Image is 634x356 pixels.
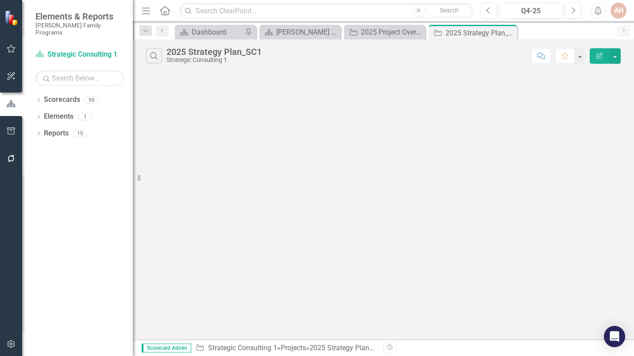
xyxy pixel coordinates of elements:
a: Projects [281,344,306,352]
span: Search [440,7,459,14]
span: Elements & Reports [35,11,124,22]
div: [PERSON_NAME] Overview [276,27,338,38]
div: Q4-25 [503,6,560,16]
img: ClearPoint Strategy [4,10,20,26]
button: Q4-25 [499,3,563,19]
div: 2025 Strategy Plan_SC1 [445,27,515,39]
small: [PERSON_NAME] Family Programs [35,22,124,36]
a: Scorecards [44,95,80,105]
a: Strategic Consulting 1 [35,50,124,60]
a: Dashboard [177,27,243,38]
div: Open Intercom Messenger [604,326,625,347]
div: 2025 Strategy Plan_SC1 [166,47,262,57]
button: AH [611,3,626,19]
div: 99 [85,96,99,104]
a: Strategic Consulting 1 [208,344,277,352]
div: 2025 Project Overview_SC1Dashboard [361,27,423,38]
button: Search [427,4,472,17]
div: 2025 Strategy Plan_SC1 [309,344,385,352]
a: 2025 Project Overview_SC1Dashboard [346,27,423,38]
div: Strategic Consulting 1 [166,57,262,63]
div: Dashboard [192,27,243,38]
span: Scorecard Admin [142,344,191,352]
a: [PERSON_NAME] Overview [262,27,338,38]
div: 1 [78,113,92,120]
div: 10 [73,130,87,137]
a: Elements [44,112,73,122]
a: Reports [44,128,69,139]
input: Search Below... [35,70,124,86]
input: Search ClearPoint... [179,3,474,19]
div: » » [196,343,377,353]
